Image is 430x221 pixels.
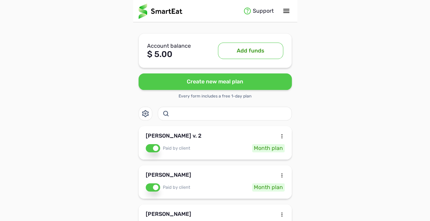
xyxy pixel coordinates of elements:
p: Every form includes a free 1-day plan [139,91,292,101]
button: Add funds [218,43,283,59]
div: [PERSON_NAME] [146,172,191,181]
label: Month plan [252,144,285,152]
div: [PERSON_NAME] [146,211,191,220]
div: Account balance [147,42,212,50]
div: [PERSON_NAME] v. 2 [146,133,201,141]
div: Support [243,6,281,16]
button: Create new meal plan [139,73,292,90]
span: $ 5.00 [147,49,172,59]
label: Month plan [252,183,285,191]
img: mainLogo.png [139,3,182,19]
